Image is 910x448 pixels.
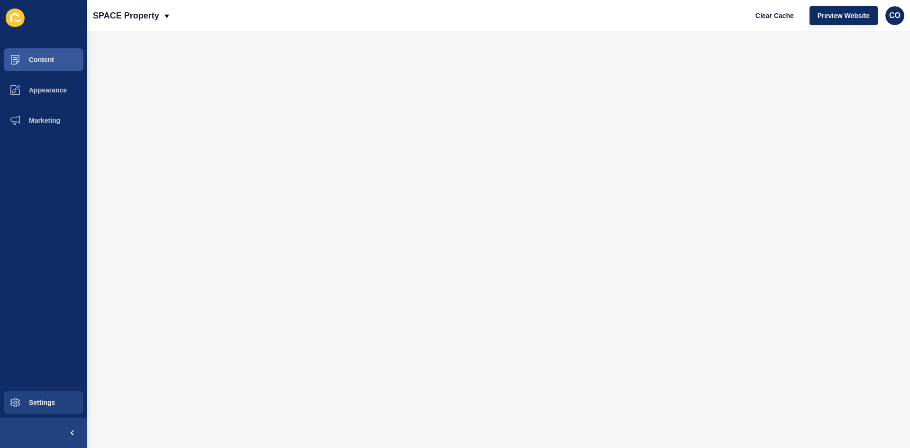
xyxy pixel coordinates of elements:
span: CO [889,11,901,20]
p: SPACE Property [93,4,159,27]
span: Preview Website [818,11,870,20]
button: Preview Website [810,6,878,25]
span: Clear Cache [755,11,794,20]
button: Clear Cache [747,6,802,25]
